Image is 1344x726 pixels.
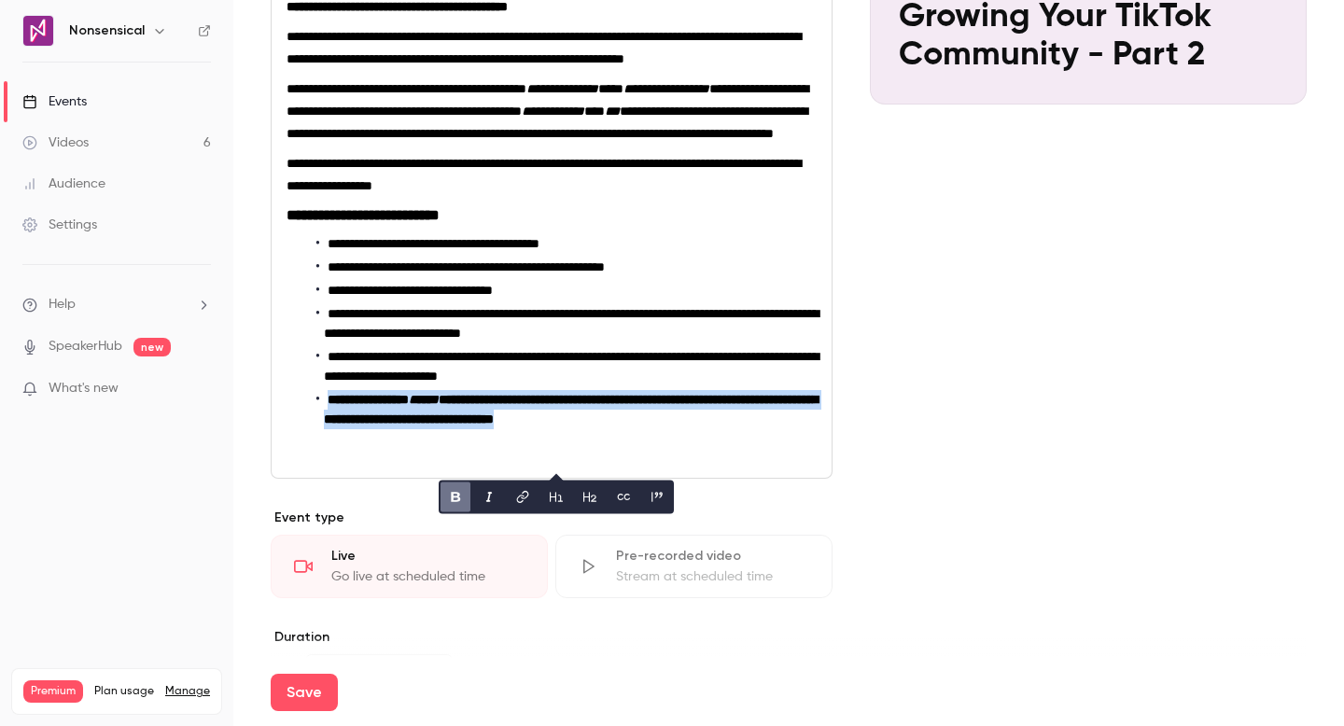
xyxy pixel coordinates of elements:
[331,547,525,565] div: Live
[22,295,211,314] li: help-dropdown-opener
[616,567,809,586] div: Stream at scheduled time
[22,216,97,234] div: Settings
[165,684,210,699] a: Manage
[23,680,83,703] span: Premium
[23,16,53,46] img: Nonsensical
[271,509,833,527] p: Event type
[441,482,470,512] button: bold
[642,482,672,512] button: blockquote
[271,535,548,598] div: LiveGo live at scheduled time
[331,567,525,586] div: Go live at scheduled time
[69,21,145,40] h6: Nonsensical
[94,684,154,699] span: Plan usage
[133,338,171,356] span: new
[22,133,89,152] div: Videos
[49,337,122,356] a: SpeakerHub
[271,674,338,711] button: Save
[508,482,538,512] button: link
[22,175,105,193] div: Audience
[49,379,119,398] span: What's new
[49,295,76,314] span: Help
[555,535,833,598] div: Pre-recorded videoStream at scheduled time
[271,628,833,647] label: Duration
[474,482,504,512] button: italic
[616,547,809,565] div: Pre-recorded video
[22,92,87,111] div: Events
[189,381,211,398] iframe: Noticeable Trigger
